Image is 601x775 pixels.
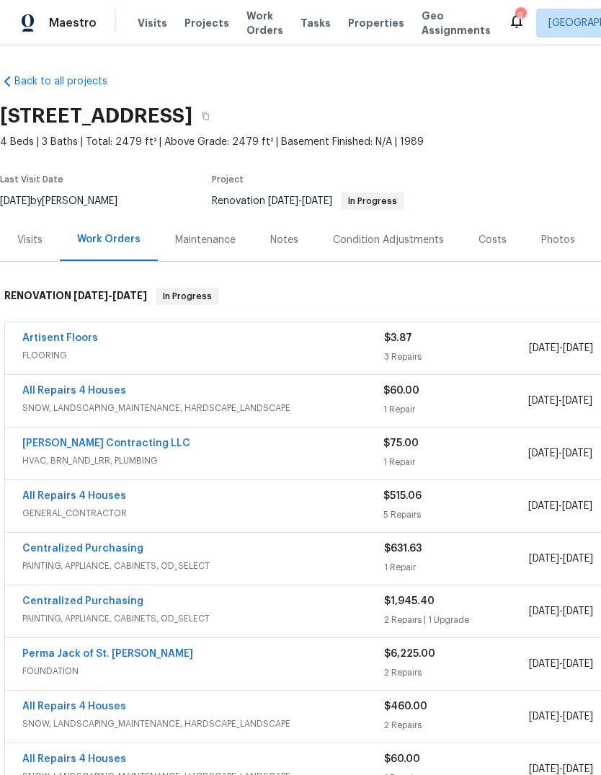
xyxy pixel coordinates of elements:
[384,544,422,554] span: $631.63
[333,233,444,247] div: Condition Adjustments
[246,9,283,37] span: Work Orders
[74,291,147,301] span: -
[383,491,422,501] span: $515.06
[22,333,98,343] a: Artisent Floors
[212,196,404,206] span: Renovation
[268,196,332,206] span: -
[541,233,575,247] div: Photos
[478,233,507,247] div: Costs
[22,491,126,501] a: All Repairs 4 Houses
[4,288,147,305] h6: RENOVATION
[529,604,593,619] span: -
[528,501,558,511] span: [DATE]
[22,596,143,606] a: Centralized Purchasing
[563,554,593,564] span: [DATE]
[383,438,419,448] span: $75.00
[22,438,190,448] a: [PERSON_NAME] Contracting LLC
[528,448,558,459] span: [DATE]
[22,506,383,521] span: GENERAL_CONTRACTOR
[383,386,419,396] span: $60.00
[17,233,43,247] div: Visits
[22,401,383,415] span: SNOW, LANDSCAPING_MAINTENANCE, HARDSCAPE_LANDSCAPE
[184,16,229,30] span: Projects
[383,402,527,417] div: 1 Repair
[384,701,427,712] span: $460.00
[157,289,218,304] span: In Progress
[528,499,592,513] span: -
[563,343,593,353] span: [DATE]
[563,659,593,669] span: [DATE]
[562,396,592,406] span: [DATE]
[22,611,384,626] span: PAINTING, APPLIANCE, CABINETS, OD_SELECT
[22,754,126,764] a: All Repairs 4 Houses
[529,552,593,566] span: -
[529,712,559,722] span: [DATE]
[529,709,593,724] span: -
[422,9,491,37] span: Geo Assignments
[529,341,593,355] span: -
[22,717,384,731] span: SNOW, LANDSCAPING_MAINTENANCE, HARDSCAPE_LANDSCAPE
[22,664,384,678] span: FOUNDATION
[528,396,558,406] span: [DATE]
[384,560,529,575] div: 1 Repair
[22,453,383,468] span: HVAC, BRN_AND_LRR, PLUMBING
[212,175,244,184] span: Project
[384,754,420,764] span: $60.00
[384,596,435,606] span: $1,945.40
[529,554,559,564] span: [DATE]
[138,16,167,30] span: Visits
[529,343,559,353] span: [DATE]
[384,718,529,732] div: 2 Repairs
[74,291,108,301] span: [DATE]
[383,508,527,522] div: 5 Repairs
[384,333,412,343] span: $3.87
[22,701,126,712] a: All Repairs 4 Houses
[529,659,559,669] span: [DATE]
[384,649,435,659] span: $6,225.00
[112,291,147,301] span: [DATE]
[300,18,331,28] span: Tasks
[77,232,141,247] div: Work Orders
[563,764,593,774] span: [DATE]
[22,544,143,554] a: Centralized Purchasing
[22,559,384,573] span: PAINTING, APPLIANCE, CABINETS, OD_SELECT
[192,103,218,129] button: Copy Address
[529,606,559,616] span: [DATE]
[563,606,593,616] span: [DATE]
[529,657,593,671] span: -
[49,16,97,30] span: Maestro
[348,16,404,30] span: Properties
[563,712,593,722] span: [DATE]
[22,348,384,363] span: FLOORING
[175,233,236,247] div: Maintenance
[528,394,592,408] span: -
[22,649,193,659] a: Perma Jack of St. [PERSON_NAME]
[515,9,525,23] div: 9
[528,446,592,461] span: -
[22,386,126,396] a: All Repairs 4 Houses
[268,196,298,206] span: [DATE]
[384,665,529,680] div: 2 Repairs
[529,764,559,774] span: [DATE]
[562,501,592,511] span: [DATE]
[383,455,527,469] div: 1 Repair
[302,196,332,206] span: [DATE]
[384,350,529,364] div: 3 Repairs
[562,448,592,459] span: [DATE]
[384,613,529,627] div: 2 Repairs | 1 Upgrade
[270,233,298,247] div: Notes
[342,197,403,205] span: In Progress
